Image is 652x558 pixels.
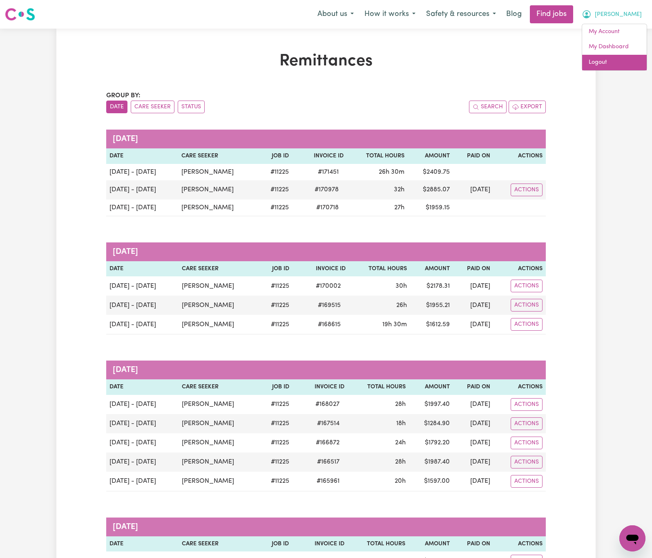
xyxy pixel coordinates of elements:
[258,536,292,552] th: Job ID
[511,456,543,468] button: Actions
[259,472,293,491] td: # 11225
[258,199,292,216] td: # 11225
[348,536,409,552] th: Total Hours
[106,433,179,453] td: [DATE] - [DATE]
[179,453,259,472] td: [PERSON_NAME]
[582,24,647,40] a: My Account
[259,433,293,453] td: # 11225
[511,280,543,292] button: Actions
[396,302,407,309] span: 26 hours
[106,101,127,113] button: sort invoices by date
[106,379,179,395] th: Date
[259,296,293,315] td: # 11225
[394,204,404,211] span: 27 hours
[511,299,543,311] button: Actions
[258,164,292,180] td: # 11225
[258,148,292,164] th: Job ID
[292,536,348,552] th: Invoice ID
[106,164,178,180] td: [DATE] - [DATE]
[106,261,179,277] th: Date
[178,148,258,164] th: Care Seeker
[106,130,546,148] caption: [DATE]
[259,414,293,433] td: # 11225
[453,536,493,552] th: Paid On
[511,475,543,488] button: Actions
[106,276,179,296] td: [DATE] - [DATE]
[410,315,453,334] td: $ 1612.59
[259,261,293,277] th: Job ID
[395,401,406,408] span: 28 hours
[106,472,179,491] td: [DATE] - [DATE]
[311,438,344,448] span: # 166872
[409,379,453,395] th: Amount
[349,261,410,277] th: Total Hours
[312,457,344,467] span: # 166517
[453,315,493,334] td: [DATE]
[179,433,259,453] td: [PERSON_NAME]
[179,379,259,395] th: Care Seeker
[509,101,546,113] button: Export
[394,186,404,193] span: 32 hours
[179,296,259,315] td: [PERSON_NAME]
[408,199,453,216] td: $ 1959.15
[511,318,543,331] button: Actions
[359,6,421,23] button: How it works
[179,414,259,433] td: [PERSON_NAME]
[619,525,645,551] iframe: Button to launch messaging window
[501,5,527,23] a: Blog
[106,315,179,334] td: [DATE] - [DATE]
[179,395,259,414] td: [PERSON_NAME]
[453,395,493,414] td: [DATE]
[469,101,507,113] button: Search
[178,164,258,180] td: [PERSON_NAME]
[106,148,178,164] th: Date
[395,478,406,484] span: 20 hours
[396,420,406,427] span: 18 hours
[5,5,35,24] a: Careseekers logo
[178,180,258,199] td: [PERSON_NAME]
[453,180,493,199] td: [DATE]
[179,536,259,552] th: Care Seeker
[347,148,408,164] th: Total Hours
[453,414,493,433] td: [DATE]
[511,398,543,411] button: Actions
[179,276,259,296] td: [PERSON_NAME]
[409,433,453,453] td: $ 1792.20
[179,261,259,277] th: Care Seeker
[409,472,453,491] td: $ 1597.00
[106,242,546,261] caption: [DATE]
[395,459,406,465] span: 28 hours
[310,399,344,409] span: # 168027
[106,180,178,199] td: [DATE] - [DATE]
[582,39,647,55] a: My Dashboard
[410,296,453,315] td: $ 1955.21
[106,199,178,216] td: [DATE] - [DATE]
[178,101,205,113] button: sort invoices by paid status
[106,414,179,433] td: [DATE] - [DATE]
[106,536,179,552] th: Date
[106,52,546,71] h1: Remittances
[453,472,493,491] td: [DATE]
[493,379,546,395] th: Actions
[311,203,344,213] span: # 170718
[453,433,493,453] td: [DATE]
[576,6,647,23] button: My Account
[493,261,546,277] th: Actions
[311,281,346,291] span: # 170002
[292,148,347,164] th: Invoice ID
[395,439,406,446] span: 24 hours
[106,361,546,379] caption: [DATE]
[595,10,642,19] span: [PERSON_NAME]
[408,180,453,199] td: $ 2885.07
[409,536,453,552] th: Amount
[395,283,407,289] span: 30 hours
[5,7,35,22] img: Careseekers logo
[131,101,174,113] button: sort invoices by care seeker
[106,453,179,472] td: [DATE] - [DATE]
[106,296,179,315] td: [DATE] - [DATE]
[493,536,546,552] th: Actions
[453,148,493,164] th: Paid On
[106,518,546,536] caption: [DATE]
[410,261,453,277] th: Amount
[453,453,493,472] td: [DATE]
